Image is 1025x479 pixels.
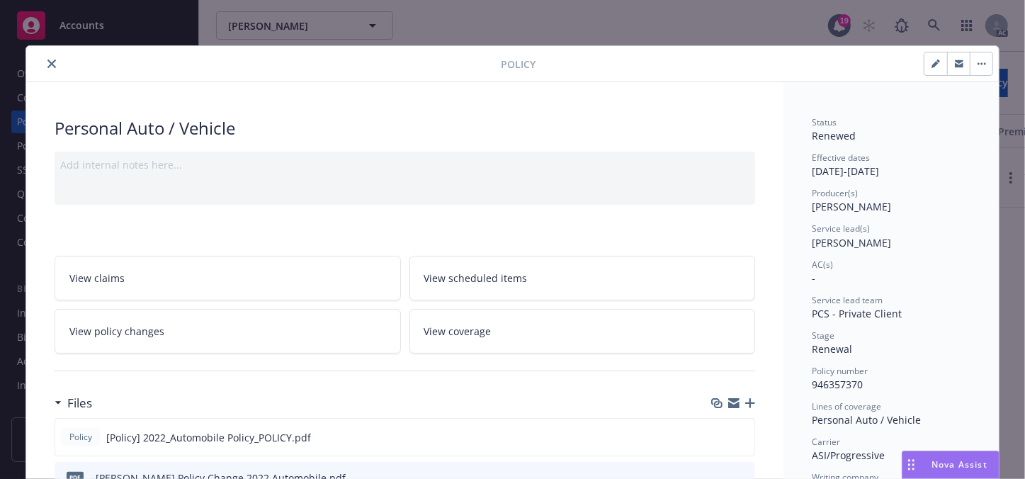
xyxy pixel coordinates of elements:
span: Status [812,116,837,128]
span: Personal Auto / Vehicle [812,413,921,427]
span: - [812,271,815,285]
span: View scheduled items [424,271,528,286]
button: close [43,55,60,72]
span: Policy number [812,365,868,377]
span: Producer(s) [812,187,858,199]
h3: Files [67,394,92,412]
div: Files [55,394,92,412]
span: [PERSON_NAME] [812,200,891,213]
div: Personal Auto / Vehicle [55,116,755,140]
span: 946357370 [812,378,863,391]
span: [PERSON_NAME] [812,236,891,249]
button: download file [713,430,725,445]
span: ASI/Progressive [812,449,885,462]
span: View policy changes [69,324,164,339]
span: Carrier [812,436,840,448]
span: PCS - Private Client [812,307,902,320]
span: Renewal [812,342,852,356]
span: Policy [67,431,95,444]
span: Renewed [812,129,856,142]
a: View coverage [409,309,756,354]
a: View scheduled items [409,256,756,300]
div: [DATE] - [DATE] [812,152,970,179]
button: preview file [736,430,749,445]
span: View claims [69,271,125,286]
span: Stage [812,329,834,342]
span: AC(s) [812,259,833,271]
span: Service lead team [812,294,883,306]
span: Nova Assist [931,458,987,470]
a: View claims [55,256,401,300]
span: View coverage [424,324,492,339]
span: Policy [501,57,536,72]
div: Add internal notes here... [60,157,749,172]
span: Lines of coverage [812,400,881,412]
a: View policy changes [55,309,401,354]
button: Nova Assist [902,451,999,479]
div: Drag to move [902,451,920,478]
span: Service lead(s) [812,222,870,235]
span: [Policy] 2022_Automobile Policy_POLICY.pdf [106,430,311,445]
span: Effective dates [812,152,870,164]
